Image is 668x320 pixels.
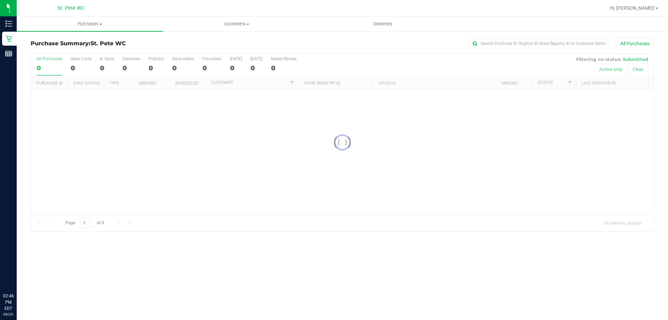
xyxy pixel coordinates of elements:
a: Purchases [17,17,163,31]
span: Customers [164,21,309,27]
input: Search Purchase ID, Original ID, State Registry ID or Customer Name... [470,38,609,49]
p: 09/25 [3,312,14,317]
a: Customers [163,17,310,31]
inline-svg: Retail [5,35,12,42]
span: St. Pete WC [57,5,85,11]
span: Purchases [17,21,163,27]
button: All Purchases [616,38,654,49]
inline-svg: Inventory [5,20,12,27]
a: Deliveries [310,17,456,31]
inline-svg: Reports [5,50,12,57]
h3: Purchase Summary: [31,40,238,47]
p: 02:46 PM EDT [3,293,14,312]
span: Deliveries [364,21,402,27]
span: St. Pete WC [90,40,126,47]
span: Hi, [PERSON_NAME]! [610,5,655,11]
